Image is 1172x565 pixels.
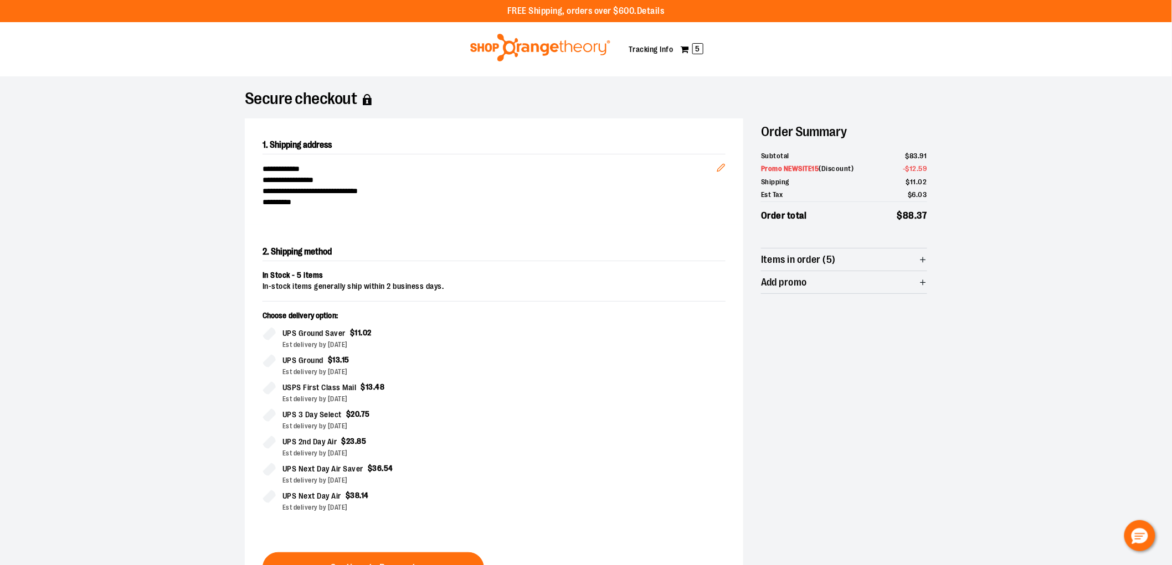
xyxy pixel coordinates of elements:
p: Choose delivery option: [263,310,485,327]
span: 5 [692,43,703,54]
span: 11 [911,178,917,186]
span: $ [906,152,910,160]
input: UPS 3 Day Select$20.75Est delivery by [DATE] [263,408,276,422]
input: UPS 2nd Day Air$23.85Est delivery by [DATE] [263,436,276,449]
div: Est delivery by [DATE] [282,394,485,404]
input: UPS Next Day Air$38.14Est delivery by [DATE] [263,490,276,503]
span: UPS Next Day Air Saver [282,463,363,475]
span: 02 [363,328,372,337]
span: Items in order (5) [761,255,836,265]
h2: 1. Shipping address [263,136,726,154]
span: . [918,152,921,160]
span: Shipping [761,177,789,188]
h2: Order Summary [761,118,927,145]
button: Add promo [761,271,927,293]
span: $ [897,210,903,221]
span: . [917,164,919,173]
span: 36 [373,464,382,473]
span: . [360,410,362,418]
span: 75 [361,410,370,418]
span: UPS Ground [282,354,323,367]
span: UPS 2nd Day Air [282,436,337,448]
span: 02 [918,178,927,186]
span: UPS Next Day Air [282,490,341,502]
span: 11 [355,328,361,337]
span: 15 [342,355,349,364]
span: . [361,328,363,337]
span: 6 [912,190,917,199]
p: FREE Shipping, orders over $600. [507,5,665,18]
span: $ [361,382,366,391]
input: UPS Ground Saver$11.02Est delivery by [DATE] [263,327,276,340]
span: $ [908,190,913,199]
span: $ [346,491,351,500]
span: 37 [917,210,927,221]
input: USPS First Class Mail$13.48Est delivery by [DATE] [263,381,276,395]
span: . [915,210,918,221]
span: $ [342,437,347,445]
span: 03 [918,190,927,199]
div: Est delivery by [DATE] [282,502,485,512]
span: - [903,163,928,174]
span: 13 [333,355,341,364]
span: Add promo [761,277,807,288]
div: In-stock items generally ship within 2 business days. [263,281,726,292]
div: Est delivery by [DATE] [282,448,485,458]
span: ( Discount ) [819,164,854,173]
span: 23 [346,437,355,445]
span: $ [368,464,373,473]
span: 20 [351,410,360,418]
div: In Stock - 5 items [263,270,726,281]
img: Shop Orangetheory [469,34,612,61]
button: Hello, have a question? Let’s chat. [1124,520,1155,551]
span: 54 [384,464,393,473]
h2: 2. Shipping method [263,243,726,261]
span: 91 [920,152,927,160]
input: UPS Next Day Air Saver$36.54Est delivery by [DATE] [263,463,276,476]
span: 14 [361,491,369,500]
a: Tracking Info [629,45,674,54]
span: $ [906,164,910,173]
span: 12 [910,164,917,173]
span: USPS First Class Mail [282,381,357,394]
span: Subtotal [761,151,789,162]
span: $ [346,410,351,418]
span: $ [328,355,333,364]
span: . [373,382,376,391]
span: $ [906,178,911,186]
button: Edit [708,146,734,184]
span: UPS 3 Day Select [282,408,342,421]
span: Est Tax [761,189,783,200]
span: . [355,437,357,445]
button: Items in order (5) [761,248,927,271]
span: Promo NEWSITE15 [761,164,819,173]
span: 38 [351,491,360,500]
span: . [360,491,362,500]
input: UPS Ground$13.15Est delivery by [DATE] [263,354,276,367]
span: 83 [910,152,918,160]
span: 59 [919,164,927,173]
span: . [382,464,384,473]
div: Est delivery by [DATE] [282,421,485,431]
span: $ [350,328,355,337]
span: . [917,190,919,199]
div: Est delivery by [DATE] [282,475,485,485]
h1: Secure checkout [245,94,927,105]
div: Est delivery by [DATE] [282,367,485,377]
a: Details [637,6,665,16]
span: UPS Ground Saver [282,327,346,340]
span: 13 [366,382,373,391]
span: . [341,355,342,364]
span: . [917,178,919,186]
span: Order total [761,209,807,223]
span: 85 [357,437,367,445]
span: 88 [903,210,915,221]
span: 48 [376,382,385,391]
div: Est delivery by [DATE] [282,340,485,350]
